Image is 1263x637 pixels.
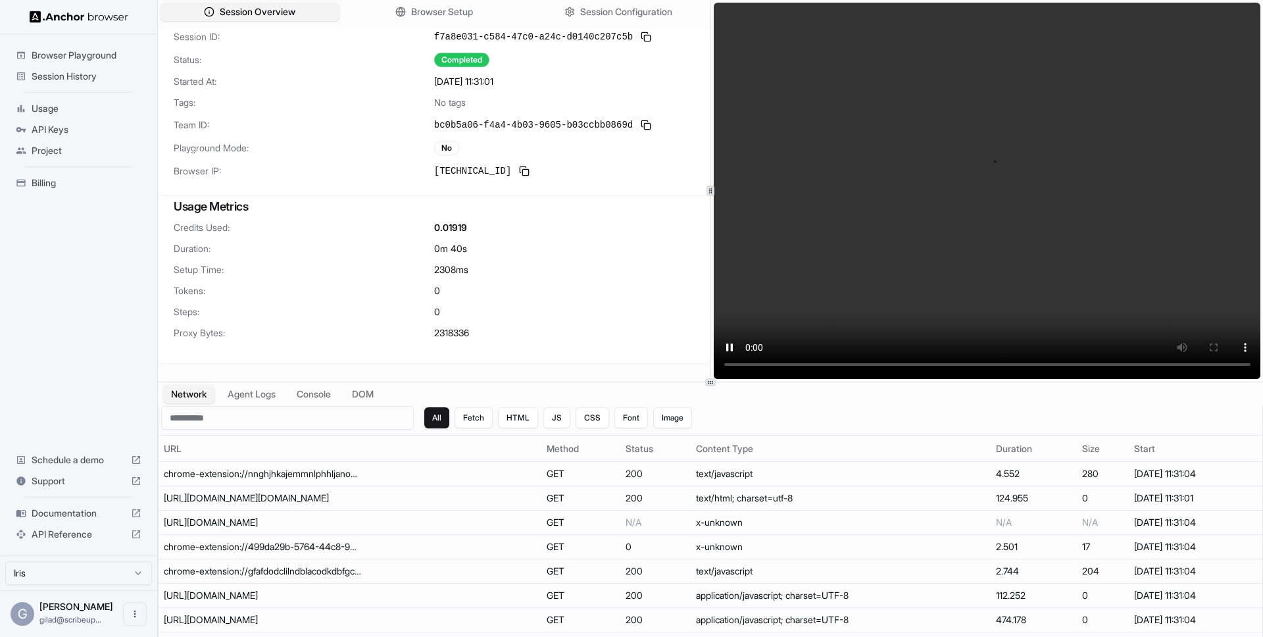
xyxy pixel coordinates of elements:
[498,407,538,428] button: HTML
[991,559,1077,584] td: 2.744
[174,30,434,43] span: Session ID:
[691,608,991,632] td: application/javascript; charset=UTF-8
[174,118,434,132] span: Team ID:
[164,492,361,505] div: https://my.roku.com/signin?next=https%3A%2F%2Fmy.roku.com%2Fsubscriptions&sessionTimeout=true
[1082,442,1124,455] div: Size
[996,442,1072,455] div: Duration
[541,535,620,559] td: GET
[164,467,361,480] div: chrome-extension://nnghjhkajemmnlphhljanoplhkmmahbl/injectedPatch.js
[580,5,672,18] span: Session Configuration
[1129,608,1262,632] td: [DATE] 11:31:04
[32,507,126,520] span: Documentation
[434,165,512,178] span: [TECHNICAL_ID]
[1129,462,1262,486] td: [DATE] 11:31:04
[174,263,434,276] span: Setup Time:
[1077,584,1129,608] td: 0
[620,535,691,559] td: 0
[174,165,434,178] span: Browser IP:
[691,486,991,511] td: text/html; charset=utf-8
[174,96,434,109] span: Tags:
[541,584,620,608] td: GET
[1129,584,1262,608] td: [DATE] 11:31:04
[164,516,361,529] div: https://static.cloudflareinsights.com/beacon.min.js/vcd15cbe7772f49c399c6a5babf22c1241717689176015
[11,449,147,471] div: Schedule a demo
[1129,559,1262,584] td: [DATE] 11:31:04
[32,528,126,541] span: API Reference
[174,141,434,155] span: Playground Mode:
[991,462,1077,486] td: 4.552
[696,442,986,455] div: Content Type
[626,442,685,455] div: Status
[174,197,695,216] h3: Usage Metrics
[1077,535,1129,559] td: 17
[620,462,691,486] td: 200
[1082,517,1098,528] span: N/A
[32,176,141,190] span: Billing
[174,75,434,88] span: Started At:
[164,589,361,602] div: https://my.roku.com/signin/s/1757448291278/signin/page.js
[220,385,284,403] button: Agent Logs
[1129,486,1262,511] td: [DATE] 11:31:01
[174,326,434,340] span: Proxy Bytes:
[991,584,1077,608] td: 112.252
[11,471,147,492] div: Support
[620,584,691,608] td: 200
[543,407,570,428] button: JS
[32,123,141,136] span: API Keys
[39,615,101,624] span: gilad@scribeup.io
[1134,442,1257,455] div: Start
[620,608,691,632] td: 200
[996,517,1012,528] span: N/A
[620,559,691,584] td: 200
[289,385,339,403] button: Console
[1077,608,1129,632] td: 0
[32,453,126,467] span: Schedule a demo
[626,517,641,528] span: N/A
[32,49,141,62] span: Browser Playground
[164,442,536,455] div: URL
[541,486,620,511] td: GET
[1129,535,1262,559] td: [DATE] 11:31:04
[1077,462,1129,486] td: 280
[434,326,469,340] span: 2318336
[163,385,214,403] button: Network
[1077,486,1129,511] td: 0
[424,407,449,428] button: All
[576,407,609,428] button: CSS
[164,565,361,578] div: chrome-extension://gfafdodclilndblacodkdbfgckmglnki/web_accessible_resources/google-analytics_ana...
[11,503,147,524] div: Documentation
[11,98,147,119] div: Usage
[541,462,620,486] td: GET
[164,540,361,553] div: chrome-extension://499da29b-5764-44c8-9622-d043041f487b/web_accessible_resources/google-analytics...
[614,407,648,428] button: Font
[434,242,467,255] span: 0m 40s
[32,102,141,115] span: Usage
[434,221,467,234] span: 0.01919
[1077,559,1129,584] td: 204
[434,305,440,318] span: 0
[547,442,615,455] div: Method
[32,144,141,157] span: Project
[30,11,128,23] img: Anchor Logo
[991,535,1077,559] td: 2.501
[434,284,440,297] span: 0
[11,172,147,193] div: Billing
[434,96,466,109] span: No tags
[653,407,692,428] button: Image
[1129,511,1262,535] td: [DATE] 11:31:04
[434,75,493,88] span: [DATE] 11:31:01
[411,5,473,18] span: Browser Setup
[434,53,489,67] div: Completed
[541,608,620,632] td: GET
[39,601,113,612] span: Gilad Spitzer
[434,141,459,155] div: No
[32,474,126,488] span: Support
[220,5,295,18] span: Session Overview
[691,535,991,559] td: x-unknown
[11,140,147,161] div: Project
[11,66,147,87] div: Session History
[434,30,633,43] span: f7a8e031-c584-47c0-a24c-d0140c207c5b
[11,524,147,545] div: API Reference
[11,602,34,626] div: G
[434,118,633,132] span: bc0b5a06-f4a4-4b03-9605-b03ccbb0869d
